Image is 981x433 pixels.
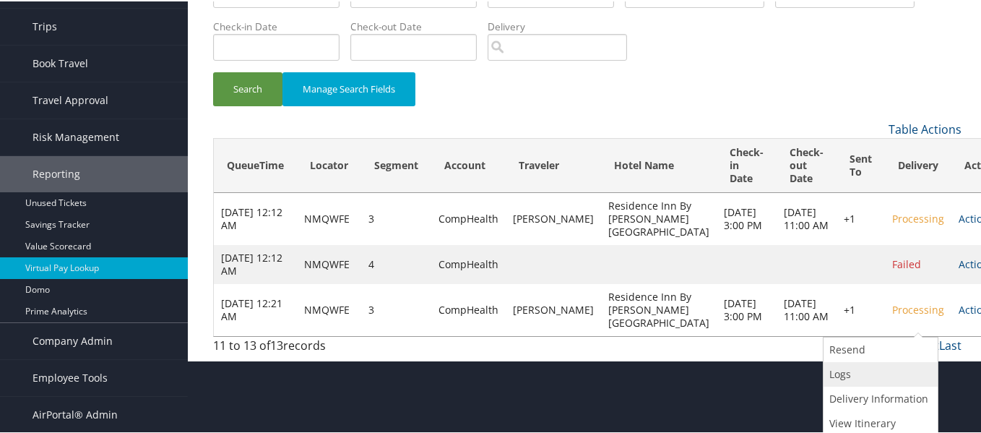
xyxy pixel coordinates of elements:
td: NMQWFE [297,244,361,283]
td: 4 [361,244,431,283]
td: 3 [361,283,431,335]
td: [PERSON_NAME] [506,283,601,335]
td: [DATE] 12:12 AM [214,244,297,283]
td: NMQWFE [297,192,361,244]
th: Account: activate to sort column ascending [431,137,506,192]
span: 13 [270,336,283,352]
th: Segment: activate to sort column ascending [361,137,431,192]
td: CompHealth [431,283,506,335]
a: Resend [824,336,934,361]
label: Check-out Date [350,18,488,33]
label: Delivery [488,18,638,33]
td: [DATE] 3:00 PM [717,192,777,244]
button: Search [213,71,282,105]
span: AirPortal® Admin [33,395,118,432]
th: Traveler: activate to sort column ascending [506,137,601,192]
th: Check-in Date: activate to sort column ascending [717,137,777,192]
td: +1 [837,192,885,244]
a: Last [939,336,961,352]
span: Risk Management [33,118,119,154]
button: Manage Search Fields [282,71,415,105]
span: Processing [892,210,944,224]
td: [DATE] 11:00 AM [777,192,837,244]
a: Table Actions [889,120,961,136]
td: [DATE] 12:21 AM [214,283,297,335]
td: Residence Inn By [PERSON_NAME][GEOGRAPHIC_DATA] [601,192,717,244]
th: Delivery: activate to sort column ascending [885,137,951,192]
a: Delivery Information [824,385,934,410]
span: Trips [33,7,57,43]
th: Hotel Name: activate to sort column ascending [601,137,717,192]
td: [DATE] 11:00 AM [777,283,837,335]
span: Company Admin [33,322,113,358]
td: CompHealth [431,192,506,244]
span: Failed [892,256,921,270]
td: NMQWFE [297,283,361,335]
td: [DATE] 3:00 PM [717,283,777,335]
span: Travel Approval [33,81,108,117]
td: [DATE] 12:12 AM [214,192,297,244]
td: +1 [837,283,885,335]
td: Residence Inn By [PERSON_NAME][GEOGRAPHIC_DATA] [601,283,717,335]
a: Logs [824,361,934,385]
span: Book Travel [33,44,88,80]
th: Check-out Date: activate to sort column ascending [777,137,837,192]
td: 3 [361,192,431,244]
label: Check-in Date [213,18,350,33]
span: Processing [892,301,944,315]
td: [PERSON_NAME] [506,192,601,244]
span: Reporting [33,155,80,191]
td: CompHealth [431,244,506,283]
th: Locator: activate to sort column ascending [297,137,361,192]
div: 11 to 13 of records [213,335,384,360]
span: Employee Tools [33,359,108,395]
th: Sent To: activate to sort column ascending [837,137,885,192]
th: QueueTime: activate to sort column ascending [214,137,297,192]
